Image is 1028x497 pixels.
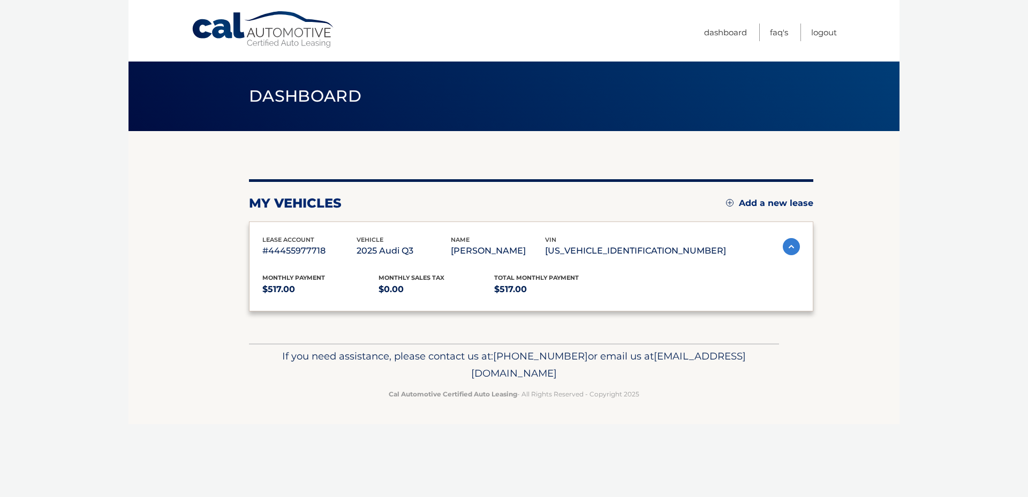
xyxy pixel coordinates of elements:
[726,199,734,207] img: add.svg
[379,282,495,297] p: $0.00
[811,24,837,41] a: Logout
[451,236,470,243] span: name
[704,24,747,41] a: Dashboard
[783,238,800,255] img: accordion-active.svg
[262,282,379,297] p: $517.00
[494,282,610,297] p: $517.00
[389,390,517,398] strong: Cal Automotive Certified Auto Leasing
[262,236,314,243] span: lease account
[379,274,444,281] span: Monthly sales Tax
[256,348,772,382] p: If you need assistance, please contact us at: or email us at
[191,11,336,49] a: Cal Automotive
[249,195,342,211] h2: my vehicles
[357,236,383,243] span: vehicle
[256,388,772,400] p: - All Rights Reserved - Copyright 2025
[262,274,325,281] span: Monthly Payment
[494,274,579,281] span: Total Monthly Payment
[493,350,588,362] span: [PHONE_NUMBER]
[471,350,746,379] span: [EMAIL_ADDRESS][DOMAIN_NAME]
[726,198,813,209] a: Add a new lease
[262,243,357,258] p: #44455977718
[357,243,451,258] p: 2025 Audi Q3
[249,86,361,106] span: Dashboard
[545,236,556,243] span: vin
[770,24,788,41] a: FAQ's
[451,243,545,258] p: [PERSON_NAME]
[545,243,726,258] p: [US_VEHICLE_IDENTIFICATION_NUMBER]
